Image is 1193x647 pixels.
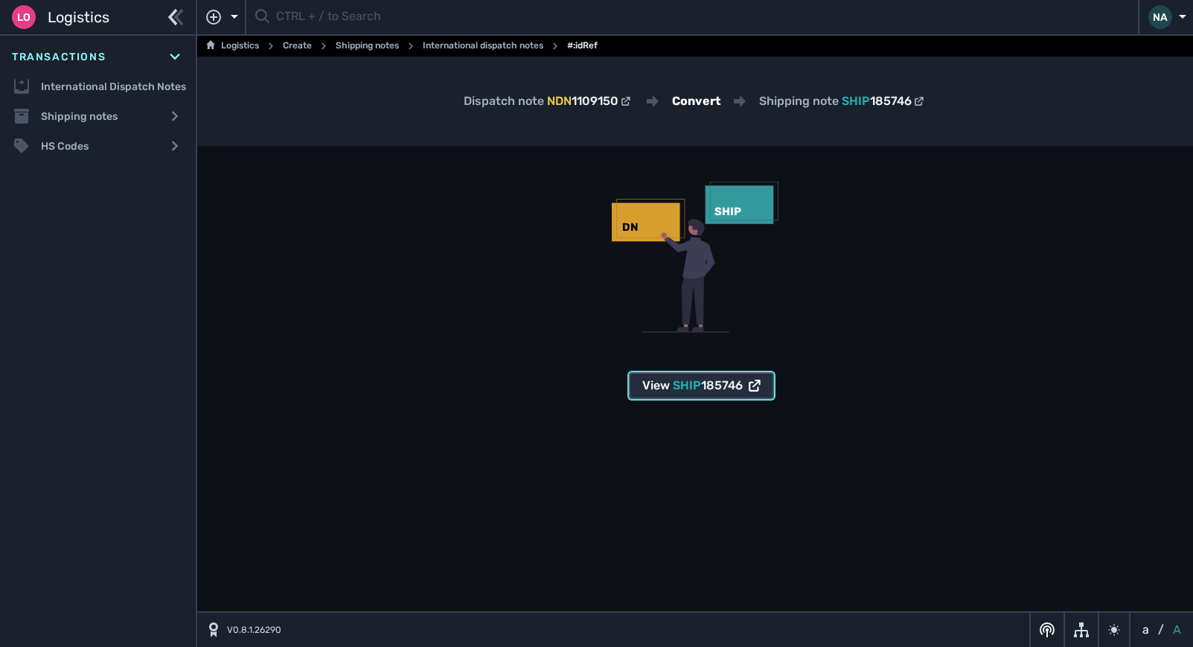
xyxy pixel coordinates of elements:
[227,623,281,637] span: V0.8.1.26290
[1148,5,1172,29] div: NA
[672,92,720,110] h2: Convert
[336,37,399,55] a: Shipping notes
[283,37,312,55] a: Create
[642,377,761,395] div: View
[701,378,743,392] span: 185746
[1158,621,1164,639] span: /
[547,94,572,108] span: NDN
[12,49,106,65] span: Transactions
[842,94,870,108] span: SHIP
[622,220,639,234] text: DN
[48,6,109,28] span: Logistics
[1170,621,1184,639] button: A
[1139,621,1152,639] button: a
[276,3,1129,32] input: CTRL + / to Search
[673,378,701,392] span: SHIP
[629,372,774,399] button: ViewSHIP185746
[842,92,927,110] a: SHIP185746
[567,37,598,55] span: #:idRef
[572,94,618,108] span: 1109150
[464,92,633,110] div: Dispatch note
[547,92,633,110] a: NDN1109150
[870,94,912,108] span: 185746
[206,37,259,55] a: Logistics
[12,5,36,29] div: Lo
[759,92,927,110] div: Shipping note
[423,37,543,55] a: International dispatch notes
[714,205,741,218] text: SHIP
